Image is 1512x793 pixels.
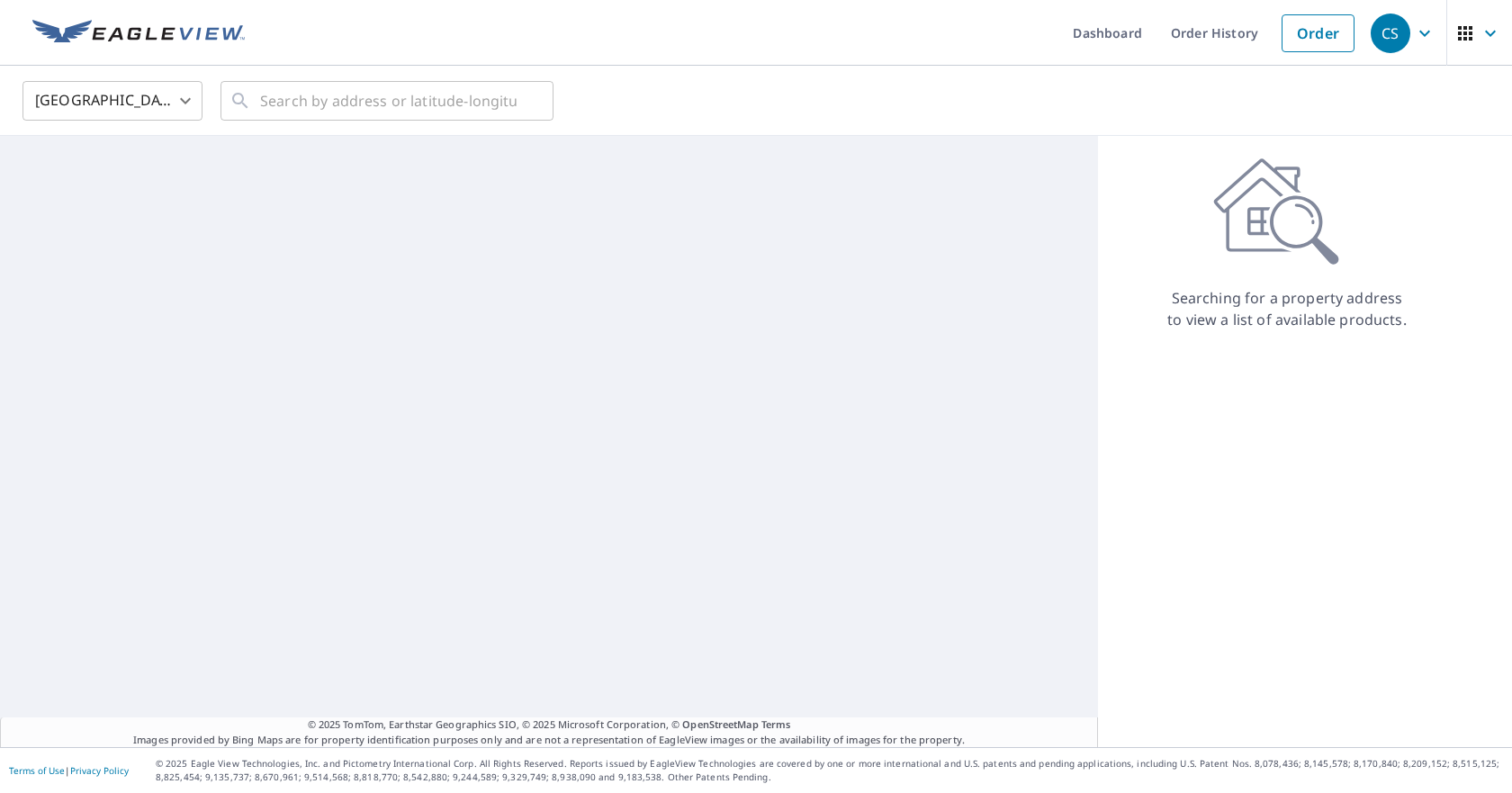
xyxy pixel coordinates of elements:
[260,76,517,126] input: Search by address or latitude-longitude
[761,717,791,731] a: Terms
[1166,287,1408,330] p: Searching for a property address to view a list of available products.
[9,765,129,776] p: |
[1282,14,1354,52] a: Order
[682,717,758,731] a: OpenStreetMap
[156,757,1503,784] p: © 2025 Eagle View Technologies, Inc. and Pictometry International Corp. All Rights Reserved. Repo...
[1371,14,1410,53] div: CS
[32,20,245,47] img: EV Logo
[308,717,791,733] span: © 2025 TomTom, Earthstar Geographics SIO, © 2025 Microsoft Corporation, ©
[9,764,65,777] a: Terms of Use
[70,764,129,777] a: Privacy Policy
[22,76,202,126] div: [GEOGRAPHIC_DATA]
